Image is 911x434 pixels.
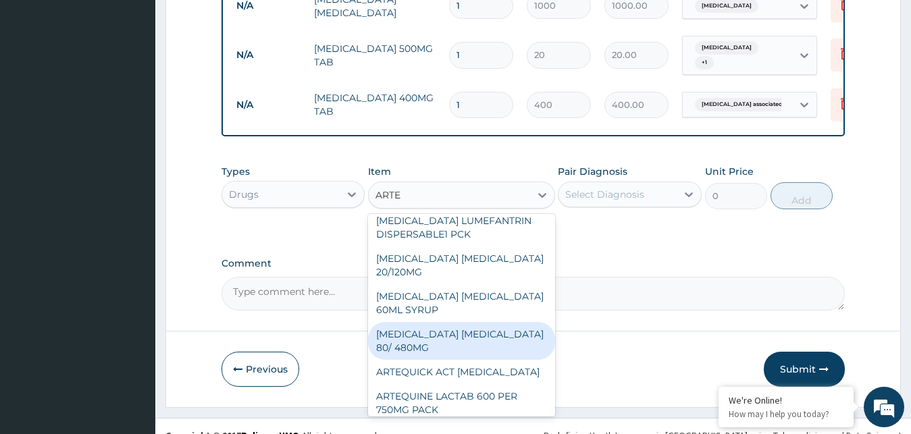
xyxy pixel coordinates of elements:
[729,394,843,406] div: We're Online!
[695,98,814,111] span: [MEDICAL_DATA] associated with he...
[78,131,186,267] span: We're online!
[695,56,714,70] span: + 1
[368,246,555,284] div: [MEDICAL_DATA] [MEDICAL_DATA] 20/120MG
[222,352,299,387] button: Previous
[25,67,55,101] img: d_794563401_company_1708531726252_794563401
[695,41,758,55] span: [MEDICAL_DATA]
[705,165,754,178] label: Unit Price
[7,290,257,337] textarea: Type your message and hit 'Enter'
[368,209,555,246] div: [MEDICAL_DATA] LUMEFANTRIN DISPERSABLE1 PCK
[368,384,555,422] div: ARTEQUINE LACTAB 600 PER 750MG PACK
[70,76,227,93] div: Chat with us now
[222,258,845,269] label: Comment
[368,165,391,178] label: Item
[230,92,307,117] td: N/A
[368,322,555,360] div: [MEDICAL_DATA] [MEDICAL_DATA] 80/ 480MG
[368,360,555,384] div: ARTEQUICK ACT [MEDICAL_DATA]
[222,166,250,178] label: Types
[222,7,254,39] div: Minimize live chat window
[229,188,259,201] div: Drugs
[771,182,833,209] button: Add
[565,188,644,201] div: Select Diagnosis
[230,43,307,67] td: N/A
[558,165,627,178] label: Pair Diagnosis
[368,284,555,322] div: [MEDICAL_DATA] [MEDICAL_DATA] 60ML SYRUP
[764,352,845,387] button: Submit
[729,408,843,420] p: How may I help you today?
[307,84,442,125] td: [MEDICAL_DATA] 400MG TAB
[307,35,442,76] td: [MEDICAL_DATA] 500MG TAB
